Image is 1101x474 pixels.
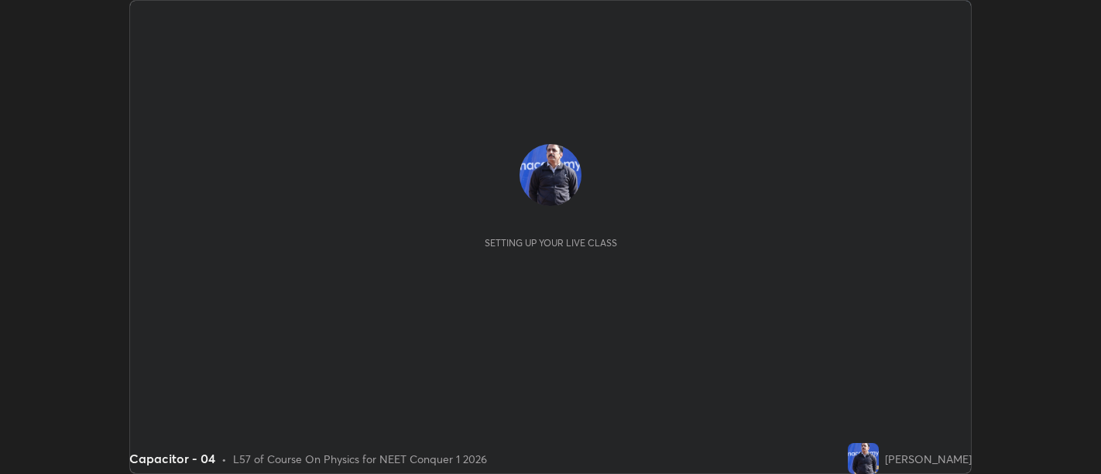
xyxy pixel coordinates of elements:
div: Capacitor - 04 [129,449,215,468]
div: L57 of Course On Physics for NEET Conquer 1 2026 [233,451,487,467]
img: 0fac2fe1a61b44c9b83749fbfb6ae1ce.jpg [520,144,581,206]
div: Setting up your live class [485,237,617,249]
img: 0fac2fe1a61b44c9b83749fbfb6ae1ce.jpg [848,443,879,474]
div: [PERSON_NAME] [885,451,972,467]
div: • [221,451,227,467]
